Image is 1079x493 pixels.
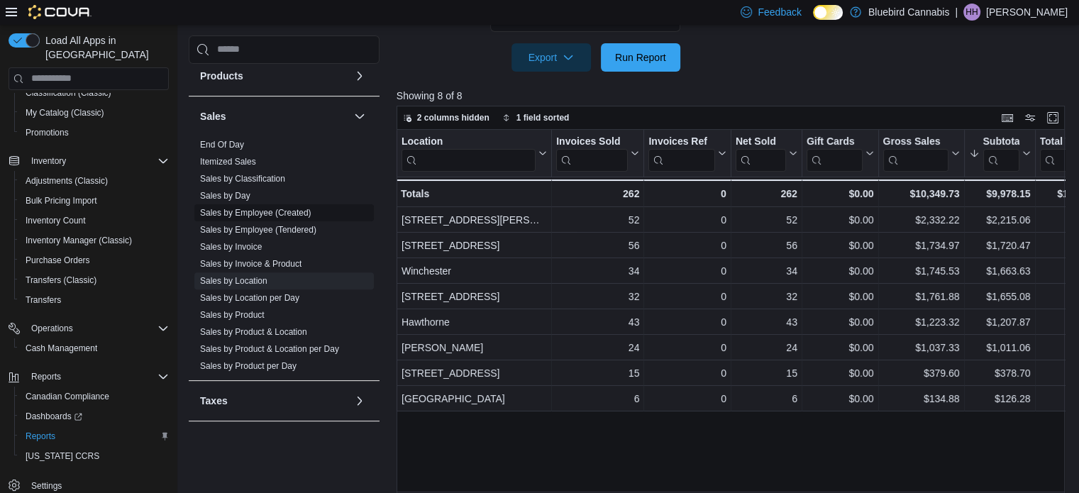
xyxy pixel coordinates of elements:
div: $0.00 [807,339,874,356]
button: Operations [3,318,175,338]
button: Operations [26,320,79,337]
span: My Catalog (Classic) [20,104,169,121]
div: $1,745.53 [882,262,959,279]
span: HH [965,4,978,21]
h3: Products [200,69,243,83]
button: Invoices Ref [648,135,726,171]
p: Bluebird Cannabis [868,4,949,21]
div: 34 [736,262,797,279]
span: Promotions [20,124,169,141]
div: 34 [556,262,639,279]
span: Sales by Classification [200,173,285,184]
div: Location [402,135,536,171]
div: $0.00 [807,314,874,331]
button: Promotions [14,123,175,143]
span: Purchase Orders [20,252,169,269]
a: Promotions [20,124,74,141]
span: Canadian Compliance [26,391,109,402]
div: $1,207.87 [968,314,1030,331]
span: Dashboards [20,408,169,425]
span: Sales by Employee (Created) [200,207,311,218]
span: Transfers [20,292,169,309]
span: Bulk Pricing Import [20,192,169,209]
div: Haytham Houri [963,4,980,21]
div: $1,734.97 [882,237,959,254]
a: Sales by Product & Location [200,327,307,337]
a: Sales by Product & Location per Day [200,344,339,354]
button: Reports [26,368,67,385]
a: Dashboards [14,406,175,426]
button: Adjustments (Classic) [14,171,175,191]
div: 0 [648,185,726,202]
span: Bulk Pricing Import [26,195,97,206]
button: Transfers [14,290,175,310]
button: Purchase Orders [14,250,175,270]
span: My Catalog (Classic) [26,107,104,118]
p: Showing 8 of 8 [397,89,1072,103]
div: 0 [648,314,726,331]
div: Gross Sales [882,135,948,171]
span: Inventory [26,153,169,170]
span: Inventory Count [26,215,86,226]
span: Cash Management [26,343,97,354]
div: 0 [648,237,726,254]
button: Classification (Classic) [14,83,175,103]
span: Promotions [26,127,69,138]
a: My Catalog (Classic) [20,104,110,121]
button: Canadian Compliance [14,387,175,406]
div: 43 [556,314,639,331]
button: 2 columns hidden [397,109,495,126]
button: Run Report [601,43,680,72]
div: $379.60 [882,365,959,382]
a: Transfers [20,292,67,309]
span: Operations [26,320,169,337]
span: Sales by Location per Day [200,292,299,304]
div: Net Sold [736,135,786,148]
button: [US_STATE] CCRS [14,446,175,466]
button: My Catalog (Classic) [14,103,175,123]
span: Dashboards [26,411,82,422]
span: Classification (Classic) [26,87,111,99]
span: Reports [26,368,169,385]
p: [PERSON_NAME] [986,4,1068,21]
div: $126.28 [968,390,1030,407]
div: $10,349.73 [882,185,959,202]
a: Sales by Employee (Created) [200,208,311,218]
img: Cova [28,5,92,19]
a: Adjustments (Classic) [20,172,114,189]
div: Net Sold [736,135,786,171]
span: Inventory [31,155,66,167]
div: 32 [736,288,797,305]
button: Inventory [3,151,175,171]
div: [STREET_ADDRESS] [402,365,547,382]
div: Gross Sales [882,135,948,148]
div: 56 [556,237,639,254]
div: $0.00 [807,262,874,279]
div: 262 [736,185,797,202]
span: Run Report [615,50,666,65]
button: Gross Sales [882,135,959,171]
button: Net Sold [736,135,797,171]
div: $1,663.63 [968,262,1030,279]
button: Export [511,43,591,72]
button: Location [402,135,547,171]
span: Purchase Orders [26,255,90,266]
span: Inventory Manager (Classic) [26,235,132,246]
div: 52 [556,211,639,228]
span: Feedback [758,5,801,19]
button: Cash Management [14,338,175,358]
span: Reports [31,371,61,382]
button: Keyboard shortcuts [999,109,1016,126]
a: Sales by Location [200,276,267,286]
span: [US_STATE] CCRS [26,450,99,462]
span: Inventory Count [20,212,169,229]
span: End Of Day [200,139,244,150]
div: 0 [648,288,726,305]
div: 6 [736,390,797,407]
div: $0.00 [807,390,874,407]
div: [STREET_ADDRESS] [402,237,547,254]
a: Sales by Product per Day [200,361,297,371]
button: Invoices Sold [556,135,639,171]
div: Subtotal [983,135,1019,171]
div: $0.00 [807,288,874,305]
